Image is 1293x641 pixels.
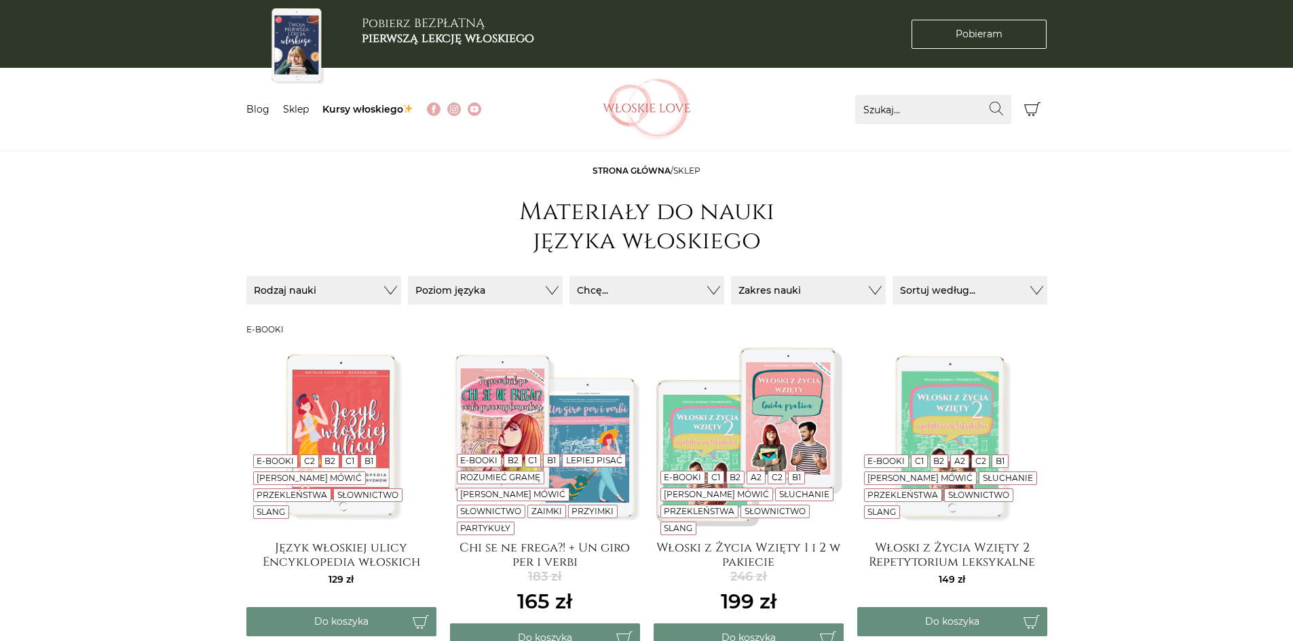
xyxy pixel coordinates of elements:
[654,541,844,568] a: Włoski z Życia Wzięty 1 i 2 w pakiecie
[745,506,806,516] a: Słownictwo
[996,456,1005,466] a: B1
[569,276,724,305] button: Chcę...
[362,30,534,47] b: pierwszą lekcję włoskiego
[511,197,783,256] h1: Materiały do nauki języka włoskiego
[867,456,905,466] a: E-booki
[664,523,692,533] a: Slang
[246,541,436,568] a: Język włoskiej ulicy Encyklopedia włoskich wulgaryzmów
[329,573,354,585] span: 129
[772,472,783,482] a: C2
[721,568,776,586] del: 246
[408,276,563,305] button: Poziom języka
[246,103,269,115] a: Blog
[983,473,1033,483] a: Słuchanie
[915,456,924,466] a: C1
[593,166,671,176] a: Strona główna
[867,507,896,517] a: Slang
[460,489,565,499] a: [PERSON_NAME] mówić
[867,490,938,500] a: Przekleństwa
[731,276,886,305] button: Zakres nauki
[345,456,354,466] a: C1
[593,166,700,176] span: /
[508,455,519,465] a: B2
[792,472,801,482] a: B1
[547,455,556,465] a: B1
[362,16,534,45] h3: Pobierz BEZPŁATNĄ
[364,456,373,466] a: B1
[460,472,540,482] a: Rozumieć gramę
[246,276,401,305] button: Rodzaj nauki
[337,490,398,500] a: Słownictwo
[324,456,335,466] a: B2
[403,104,413,113] img: ✨
[257,473,362,483] a: [PERSON_NAME] mówić
[664,489,769,499] a: [PERSON_NAME] mówić
[571,506,614,516] a: Przyimki
[304,456,315,466] a: C2
[912,20,1047,49] a: Pobieram
[751,472,762,482] a: A2
[283,103,309,115] a: Sklep
[257,507,285,517] a: Slang
[246,325,1047,334] h3: E-booki
[566,455,622,465] a: Lepiej pisać
[460,523,510,533] a: Partykuły
[673,166,700,176] span: sklep
[450,541,640,568] a: Chi se ne frega?! + Un giro per i verbi
[721,586,776,617] ins: 199
[857,541,1047,568] a: Włoski z Życia Wzięty 2 Repetytorium leksykalne
[711,472,720,482] a: C1
[460,455,498,465] a: E-booki
[939,573,965,585] span: 149
[954,456,965,466] a: A2
[730,472,741,482] a: B2
[975,456,986,466] a: C2
[956,27,1002,41] span: Pobieram
[517,586,572,617] ins: 165
[531,506,562,516] a: Zaimki
[664,506,734,516] a: Przekleństwa
[855,95,1011,124] input: Szukaj...
[779,489,829,499] a: Słuchanie
[246,607,436,636] button: Do koszyka
[528,455,537,465] a: C1
[857,607,1047,636] button: Do koszyka
[257,456,294,466] a: E-booki
[460,506,521,516] a: Słownictwo
[257,490,327,500] a: Przekleństwa
[1018,95,1047,124] button: Koszyk
[893,276,1047,305] button: Sortuj według...
[933,456,944,466] a: B2
[517,568,572,586] del: 183
[867,473,973,483] a: [PERSON_NAME] mówić
[948,490,1009,500] a: Słownictwo
[322,103,414,115] a: Kursy włoskiego
[664,472,701,482] a: E-booki
[603,79,691,140] img: Włoskielove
